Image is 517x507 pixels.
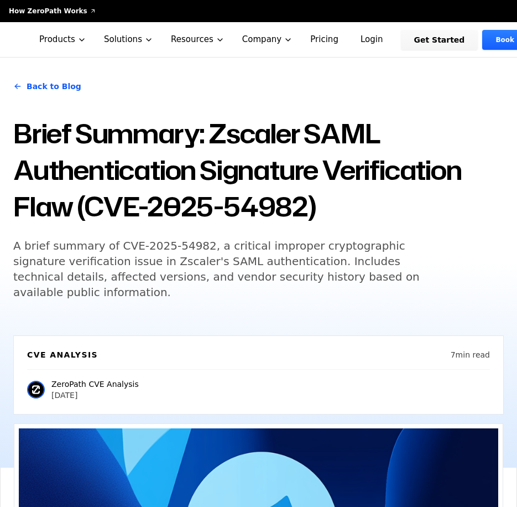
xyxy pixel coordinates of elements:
p: ZeroPath CVE Analysis [51,379,139,390]
a: Pricing [301,22,347,57]
img: ZeroPath CVE Analysis [27,381,45,399]
a: Back to Blog [13,71,81,102]
p: 7 min read [451,349,490,360]
a: Get Started [401,30,478,50]
a: How ZeroPath Works [9,7,96,15]
a: Login [347,30,396,50]
button: Resources [162,22,233,57]
h5: A brief summary of CVE-2025-54982, a critical improper cryptographic signature verification issue... [13,238,438,300]
button: Solutions [95,22,162,57]
h1: Brief Summary: Zscaler SAML Authentication Signature Verification Flaw (CVE-2025-54982) [13,115,504,225]
span: How ZeroPath Works [9,7,87,15]
h6: CVE Analysis [27,349,98,360]
p: [DATE] [51,390,139,401]
button: Company [233,22,302,57]
button: Products [30,22,95,57]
